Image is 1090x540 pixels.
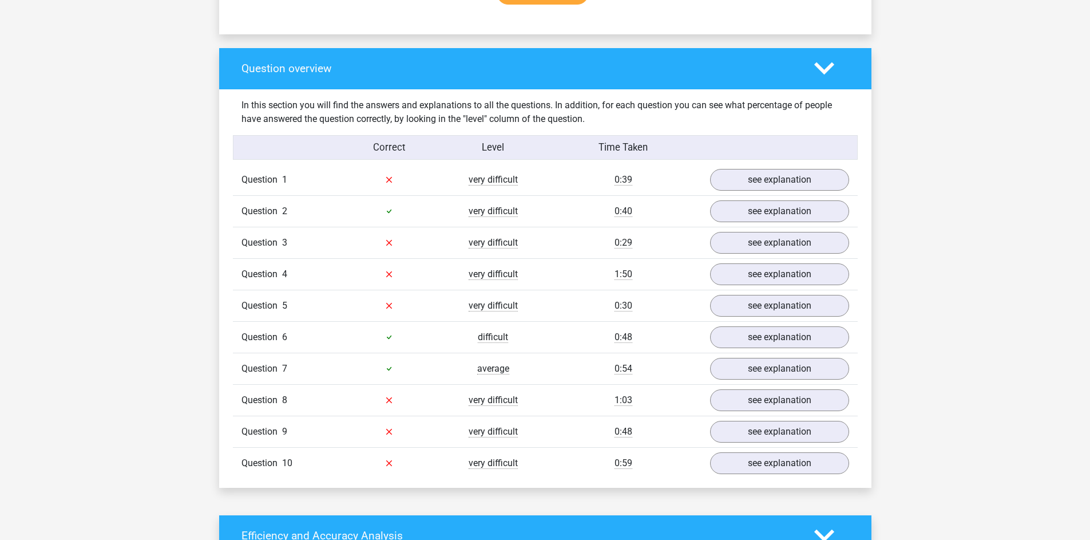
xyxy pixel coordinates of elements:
[282,363,287,374] span: 7
[241,204,282,218] span: Question
[241,236,282,250] span: Question
[710,200,849,222] a: see explanation
[241,267,282,281] span: Question
[241,330,282,344] span: Question
[710,232,849,254] a: see explanation
[241,393,282,407] span: Question
[615,269,632,280] span: 1:50
[469,269,518,280] span: very difficult
[615,395,632,406] span: 1:03
[545,140,701,155] div: Time Taken
[710,326,849,348] a: see explanation
[469,458,518,469] span: very difficult
[469,237,518,249] span: very difficult
[241,425,282,439] span: Question
[710,389,849,411] a: see explanation
[477,363,509,375] span: average
[615,426,632,437] span: 0:48
[241,362,282,376] span: Question
[282,458,292,468] span: 10
[469,206,518,217] span: very difficult
[282,426,287,437] span: 9
[282,332,287,342] span: 6
[469,426,518,437] span: very difficult
[710,295,849,317] a: see explanation
[615,332,632,343] span: 0:48
[241,62,797,75] h4: Question overview
[282,269,287,279] span: 4
[441,140,545,155] div: Level
[615,237,632,249] span: 0:29
[241,456,282,470] span: Question
[241,173,282,187] span: Question
[282,395,287,405] span: 8
[615,174,632,186] span: 0:39
[710,421,849,443] a: see explanation
[615,300,632,312] span: 0:30
[710,263,849,285] a: see explanation
[615,206,632,217] span: 0:40
[282,206,287,216] span: 2
[233,98,858,126] div: In this section you will find the answers and explanations to all the questions. In addition, for...
[469,174,518,186] span: very difficult
[337,140,441,155] div: Correct
[615,363,632,375] span: 0:54
[282,237,287,248] span: 3
[469,395,518,406] span: very difficult
[478,332,508,343] span: difficult
[282,300,287,311] span: 5
[710,358,849,380] a: see explanation
[710,452,849,474] a: see explanation
[469,300,518,312] span: very difficult
[241,299,282,313] span: Question
[282,174,287,185] span: 1
[710,169,849,191] a: see explanation
[615,458,632,469] span: 0:59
